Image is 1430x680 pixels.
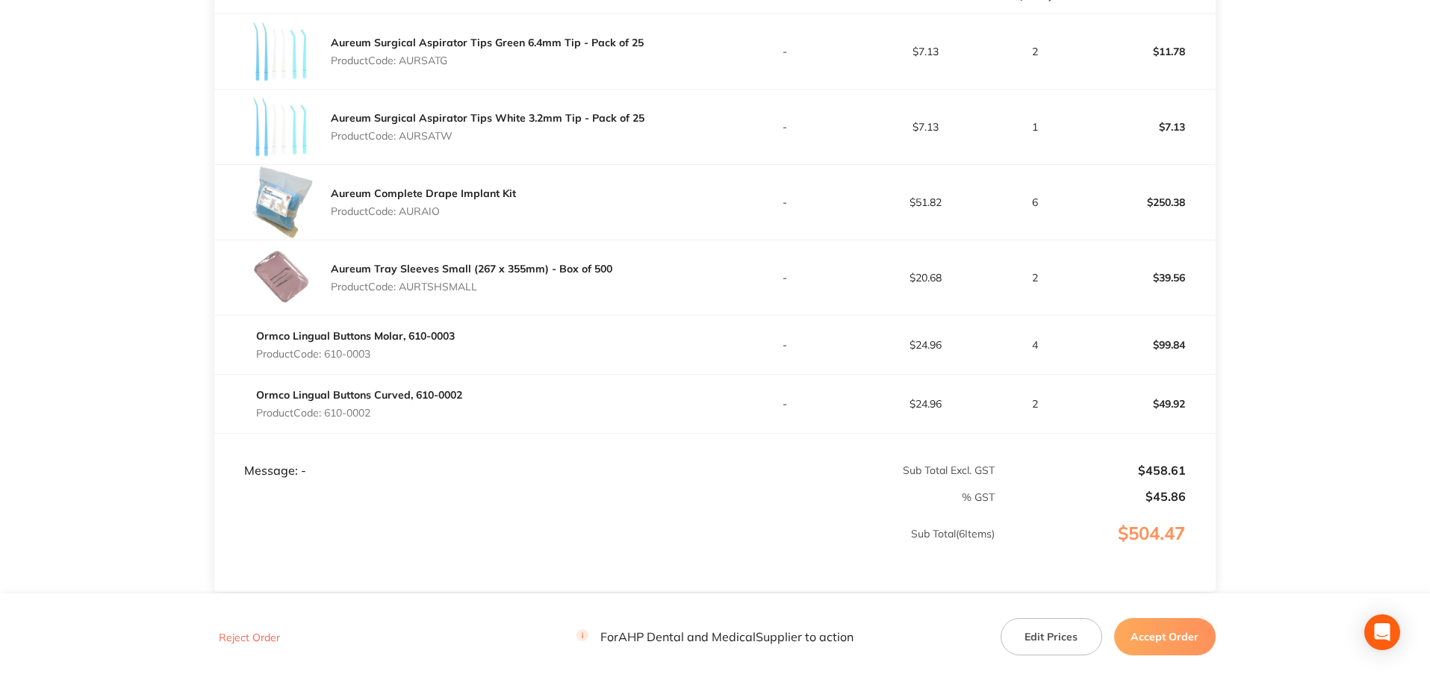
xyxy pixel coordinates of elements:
[996,339,1075,351] p: 4
[331,187,516,200] a: Aureum Complete Drape Implant Kit
[244,14,319,89] img: b2h1YmZxZA
[1076,260,1215,296] p: $39.56
[996,272,1075,284] p: 2
[214,631,285,644] button: Reject Order
[244,240,319,315] img: eTlwZXcwcg
[214,434,715,478] td: Message: -
[716,272,855,284] p: -
[856,339,995,351] p: $24.96
[256,388,462,402] a: Ormco Lingual Buttons Curved, 610-0002
[716,196,855,208] p: -
[716,46,855,57] p: -
[331,111,644,125] a: Aureum Surgical Aspirator Tips White 3.2mm Tip - Pack of 25
[716,339,855,351] p: -
[1114,618,1216,655] button: Accept Order
[215,491,995,503] p: % GST
[331,54,644,66] p: Product Code: AURSATG
[1076,184,1215,220] p: $250.38
[256,329,455,343] a: Ormco Lingual Buttons Molar, 610-0003
[1001,618,1102,655] button: Edit Prices
[856,196,995,208] p: $51.82
[1076,327,1215,363] p: $99.84
[716,464,995,476] p: Sub Total Excl. GST
[331,36,644,49] a: Aureum Surgical Aspirator Tips Green 6.4mm Tip - Pack of 25
[996,490,1186,503] p: $45.86
[256,407,462,419] p: Product Code: 610-0002
[856,398,995,410] p: $24.96
[996,46,1075,57] p: 2
[856,46,995,57] p: $7.13
[996,121,1075,133] p: 1
[331,262,612,275] a: Aureum Tray Sleeves Small (267 x 355mm) - Box of 500
[331,281,612,293] p: Product Code: AURTSHSMALL
[1364,614,1400,650] div: Open Intercom Messenger
[716,121,855,133] p: -
[716,398,855,410] p: -
[856,272,995,284] p: $20.68
[1076,386,1215,422] p: $49.92
[1076,109,1215,145] p: $7.13
[256,348,455,360] p: Product Code: 610-0003
[996,196,1075,208] p: 6
[331,205,516,217] p: Product Code: AURAIO
[244,90,319,164] img: NmE2aDFueA
[996,523,1215,574] p: $504.47
[576,630,854,644] p: For AHP Dental and Medical Supplier to action
[331,130,644,142] p: Product Code: AURSATW
[856,121,995,133] p: $7.13
[215,528,995,570] p: Sub Total ( 6 Items)
[244,165,319,240] img: eWNmbm13Zg
[996,464,1186,477] p: $458.61
[996,398,1075,410] p: 2
[1076,34,1215,69] p: $11.78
